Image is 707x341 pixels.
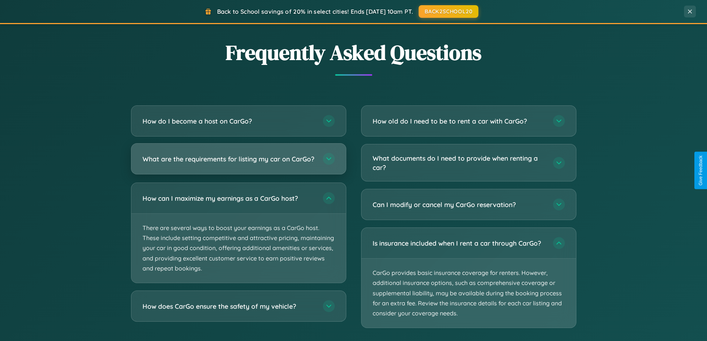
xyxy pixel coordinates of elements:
[419,5,478,18] button: BACK2SCHOOL20
[143,154,315,164] h3: What are the requirements for listing my car on CarGo?
[698,155,703,186] div: Give Feedback
[143,194,315,203] h3: How can I maximize my earnings as a CarGo host?
[373,200,546,209] h3: Can I modify or cancel my CarGo reservation?
[143,117,315,126] h3: How do I become a host on CarGo?
[373,117,546,126] h3: How old do I need to be to rent a car with CarGo?
[373,154,546,172] h3: What documents do I need to provide when renting a car?
[373,239,546,248] h3: Is insurance included when I rent a car through CarGo?
[131,38,576,67] h2: Frequently Asked Questions
[361,259,576,328] p: CarGo provides basic insurance coverage for renters. However, additional insurance options, such ...
[131,214,346,283] p: There are several ways to boost your earnings as a CarGo host. These include setting competitive ...
[143,302,315,311] h3: How does CarGo ensure the safety of my vehicle?
[217,8,413,15] span: Back to School savings of 20% in select cities! Ends [DATE] 10am PT.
